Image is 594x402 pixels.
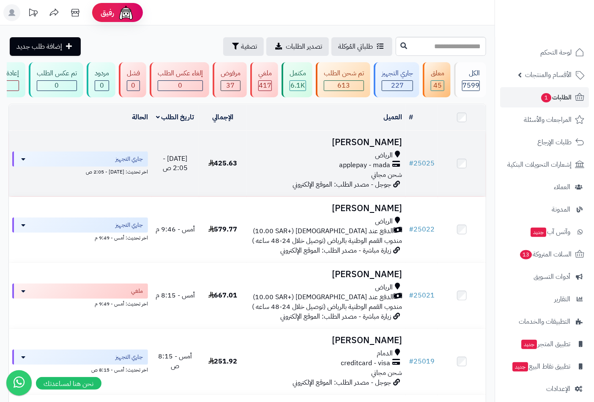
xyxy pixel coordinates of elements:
span: 613 [338,80,350,91]
h3: [PERSON_NAME] [250,336,402,345]
div: 613 [324,81,364,91]
span: 667.01 [208,290,238,300]
div: 417 [259,81,271,91]
span: ملغي [131,287,143,295]
span: رفيق [101,8,114,18]
a: مردود 0 [85,62,117,97]
div: جاري التجهيز [382,69,413,78]
a: السلات المتروكة13 [500,244,589,264]
span: المراجعات والأسئلة [524,114,572,126]
span: تطبيق المتجر [520,338,570,350]
span: 0 [55,80,59,91]
span: جاري التجهيز [115,353,143,361]
span: مندوب القمم الوطنية بالرياض (توصيل خلال 24-48 ساعه ) [252,236,402,246]
img: logo-2.png [537,24,586,41]
a: العميل [383,112,402,122]
a: إشعارات التحويلات البنكية [500,154,589,175]
span: تطبيق نقاط البيع [512,361,570,372]
span: # [409,224,413,234]
span: وآتس آب [530,226,570,238]
span: التطبيقات والخدمات [519,316,570,328]
div: تم عكس الطلب [37,69,77,78]
div: اخر تحديث: أمس - 9:49 م [12,233,148,242]
a: ملغي 417 [249,62,280,97]
span: الإعدادات [546,383,570,395]
a: جاري التجهيز 227 [372,62,421,97]
span: 251.92 [208,356,238,366]
span: 579.77 [208,224,238,234]
span: الطلبات [540,91,572,103]
span: [DATE] - 2:05 ص [163,154,188,173]
a: مكتمل 6.1K [280,62,314,97]
div: 0 [127,81,140,91]
span: الدمام [377,349,393,358]
button: تصفية [223,37,264,56]
a: وآتس آبجديد [500,222,589,242]
span: الرياض [375,283,393,292]
span: جاري التجهيز [115,221,143,229]
span: المدونة [552,204,570,215]
a: فشل 0 [117,62,148,97]
a: طلبات الإرجاع [500,132,589,152]
a: تحديثات المنصة [22,4,44,23]
span: جوجل - مصدر الطلب: الموقع الإلكتروني [293,377,391,388]
h3: [PERSON_NAME] [250,270,402,279]
a: تصدير الطلبات [266,37,329,56]
div: 227 [382,81,413,91]
div: اخر تحديث: [DATE] - 2:05 ص [12,167,148,176]
div: 0 [158,81,203,91]
a: الإجمالي [212,112,233,122]
a: الكل7599 [452,62,488,97]
span: الدفع عند [DEMOGRAPHIC_DATA] (+10.00 SAR) [253,292,394,302]
a: أدوات التسويق [500,267,589,287]
a: مرفوض 37 [211,62,249,97]
a: التطبيقات والخدمات [500,311,589,332]
a: لوحة التحكم [500,42,589,63]
a: إضافة طلب جديد [10,37,81,56]
a: تم عكس الطلب 0 [27,62,85,97]
span: زيارة مباشرة - مصدر الطلب: الموقع الإلكتروني [280,311,391,322]
span: تصدير الطلبات [286,41,322,52]
a: التقارير [500,289,589,309]
span: إشعارات التحويلات البنكية [507,159,572,171]
span: creditcard - visa [341,358,390,368]
span: مندوب القمم الوطنية بالرياض (توصيل خلال 24-48 ساعه ) [252,302,402,312]
span: الدفع عند [DEMOGRAPHIC_DATA] (+10.00 SAR) [253,226,394,236]
h3: [PERSON_NAME] [250,204,402,213]
a: الإعدادات [500,379,589,399]
span: 37 [227,80,235,91]
a: المراجعات والأسئلة [500,110,589,130]
span: أمس - 8:15 م [156,290,195,300]
span: 13 [520,250,532,259]
span: 227 [391,80,404,91]
span: # [409,290,413,300]
span: 425.63 [208,158,238,168]
span: جديد [521,340,537,349]
span: طلبات الإرجاع [537,136,572,148]
span: 1 [541,93,551,102]
span: إضافة طلب جديد [16,41,62,52]
span: أمس - 9:46 م [156,224,195,234]
span: جديد [531,228,546,237]
a: تطبيق نقاط البيعجديد [500,356,589,377]
a: الحالة [132,112,148,122]
a: تطبيق المتجرجديد [500,334,589,354]
div: 0 [95,81,109,91]
a: #25019 [409,356,435,366]
span: السلات المتروكة [519,248,572,260]
span: العملاء [554,181,570,193]
span: # [409,158,413,168]
span: الرياض [375,217,393,226]
div: تم شحن الطلب [324,69,364,78]
span: 7599 [463,80,479,91]
span: الأقسام والمنتجات [525,69,572,81]
span: 0 [100,80,104,91]
span: جاري التجهيز [115,155,143,163]
span: طلباتي المُوكلة [338,41,373,52]
div: إلغاء عكس الطلب [158,69,203,78]
a: تاريخ الطلب [156,112,194,122]
a: إلغاء عكس الطلب 0 [148,62,211,97]
span: # [409,356,413,366]
a: طلباتي المُوكلة [331,37,392,56]
div: ملغي [258,69,272,78]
